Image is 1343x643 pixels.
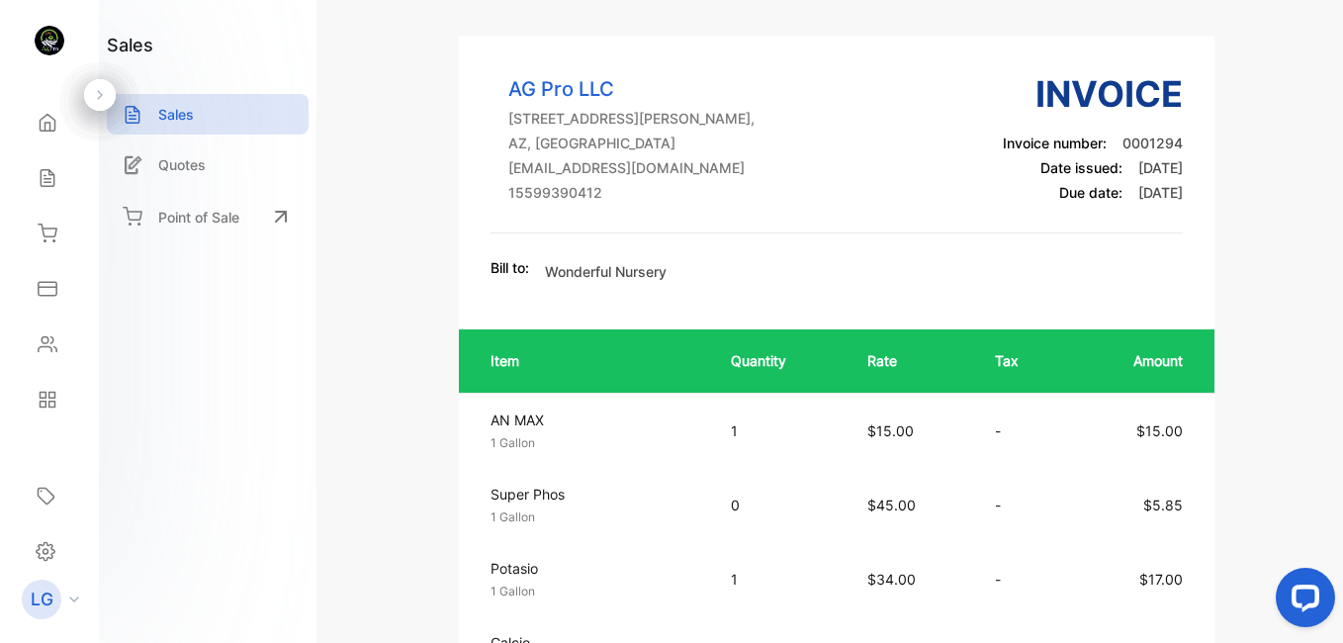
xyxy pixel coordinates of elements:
p: LG [31,587,53,612]
iframe: LiveChat chat widget [1260,560,1343,643]
p: Quotes [158,154,206,175]
a: Sales [107,94,309,135]
h3: Invoice [1003,67,1183,121]
p: 1 Gallon [491,434,695,452]
span: Due date: [1059,184,1122,201]
a: Quotes [107,144,309,185]
span: 0001294 [1122,135,1183,151]
p: - [995,420,1046,441]
p: - [995,569,1046,590]
span: $45.00 [867,497,916,513]
p: Super Phos [491,484,695,505]
span: [DATE] [1138,159,1183,176]
p: 1 Gallon [491,583,695,600]
p: AG Pro LLC [508,74,755,104]
p: 15599390412 [508,182,755,203]
a: Point of Sale [107,195,309,238]
h1: sales [107,32,153,58]
p: Item [491,350,691,371]
p: - [995,495,1046,515]
span: $17.00 [1139,571,1183,588]
p: 1 Gallon [491,508,695,526]
p: Tax [995,350,1046,371]
p: Wonderful Nursery [545,261,667,282]
p: 0 [731,495,829,515]
span: $15.00 [1136,422,1183,439]
span: $34.00 [867,571,916,588]
p: 1 [731,569,829,590]
p: Amount [1086,350,1183,371]
p: [EMAIL_ADDRESS][DOMAIN_NAME] [508,157,755,178]
p: Potasio [491,558,695,579]
span: $15.00 [867,422,914,439]
p: Point of Sale [158,207,239,228]
p: Bill to: [491,257,529,278]
p: [STREET_ADDRESS][PERSON_NAME], [508,108,755,129]
p: AZ, [GEOGRAPHIC_DATA] [508,133,755,153]
span: Invoice number: [1003,135,1107,151]
span: [DATE] [1138,184,1183,201]
p: Sales [158,104,194,125]
p: AN MAX [491,410,695,430]
p: Quantity [731,350,829,371]
img: logo [35,26,64,55]
span: Date issued: [1040,159,1122,176]
p: 1 [731,420,829,441]
p: Rate [867,350,955,371]
span: $5.85 [1143,497,1183,513]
